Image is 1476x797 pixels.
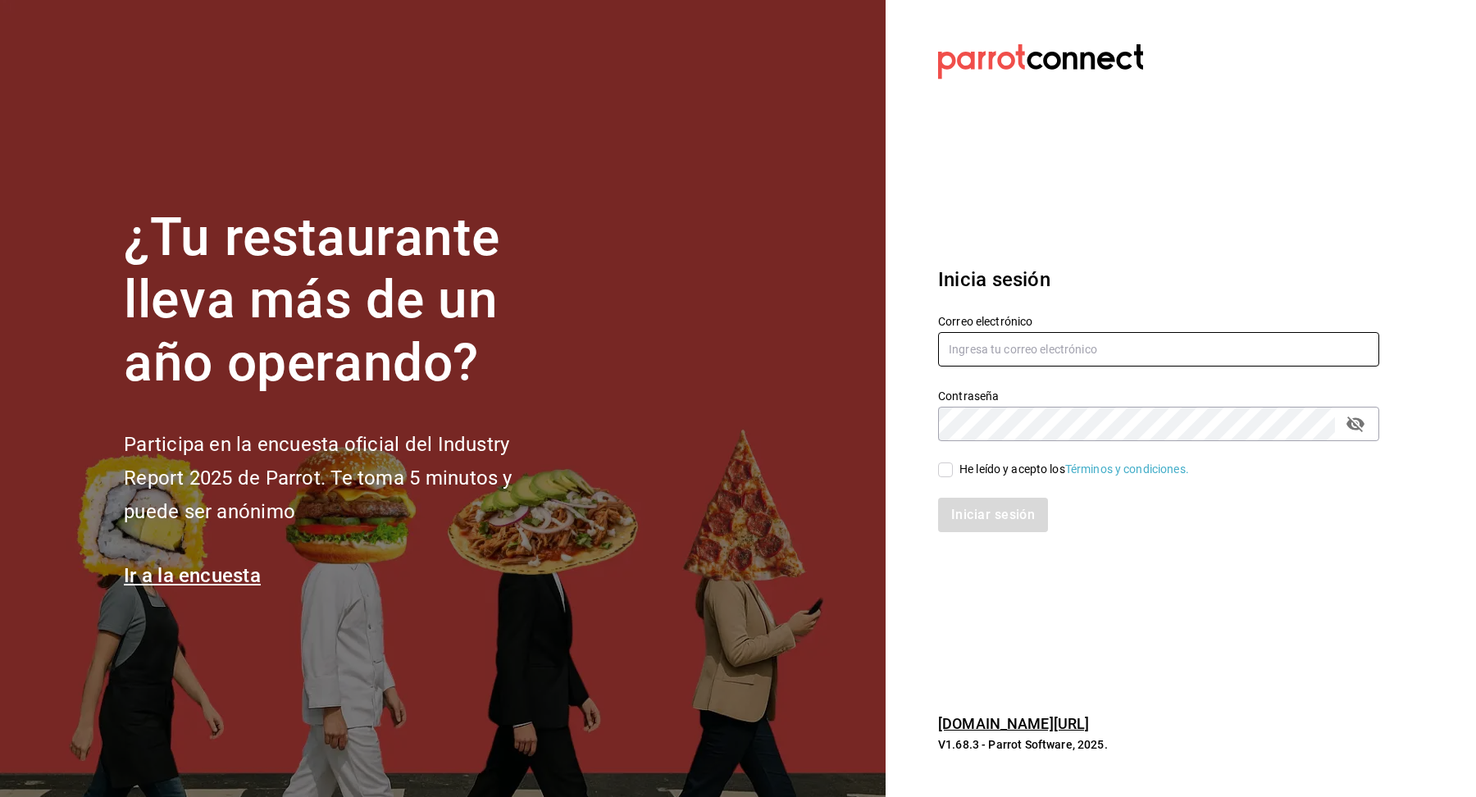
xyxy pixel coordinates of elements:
button: passwordField [1342,410,1369,438]
div: He leído y acepto los [959,461,1189,478]
a: [DOMAIN_NAME][URL] [938,715,1089,732]
label: Correo electrónico [938,315,1379,326]
p: V1.68.3 - Parrot Software, 2025. [938,736,1379,753]
h1: ¿Tu restaurante lleva más de un año operando? [124,207,567,395]
h3: Inicia sesión [938,265,1379,294]
input: Ingresa tu correo electrónico [938,332,1379,367]
a: Ir a la encuesta [124,564,261,587]
h2: Participa en la encuesta oficial del Industry Report 2025 de Parrot. Te toma 5 minutos y puede se... [124,428,567,528]
a: Términos y condiciones. [1065,462,1189,476]
label: Contraseña [938,389,1379,401]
